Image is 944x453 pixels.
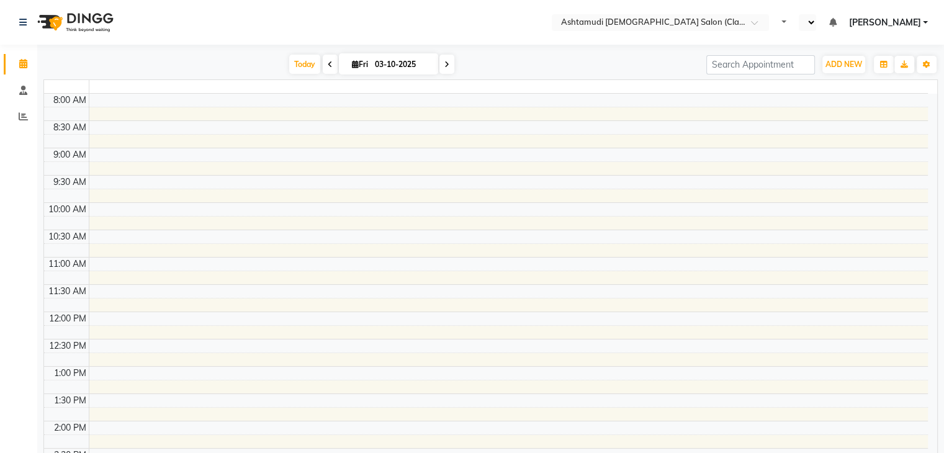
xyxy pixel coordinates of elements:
span: Fri [349,60,371,69]
div: 10:30 AM [46,230,89,243]
span: Today [289,55,320,74]
div: 9:00 AM [51,148,89,161]
div: 9:30 AM [51,176,89,189]
div: 8:00 AM [51,94,89,107]
div: 1:00 PM [52,367,89,380]
div: 12:00 PM [47,312,89,325]
button: ADD NEW [822,56,865,73]
div: 11:00 AM [46,258,89,271]
span: [PERSON_NAME] [848,16,920,29]
div: 11:30 AM [46,285,89,298]
div: 1:30 PM [52,394,89,407]
input: Search Appointment [706,55,815,74]
div: 12:30 PM [47,339,89,352]
span: ADD NEW [825,60,862,69]
img: logo [32,5,117,40]
div: 2:00 PM [52,421,89,434]
div: 10:00 AM [46,203,89,216]
div: 8:30 AM [51,121,89,134]
input: 2025-10-03 [371,55,433,74]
